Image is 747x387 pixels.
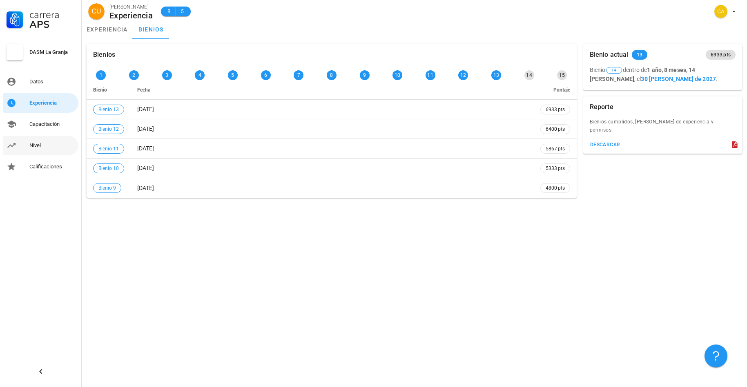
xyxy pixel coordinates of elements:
[426,70,435,80] div: 11
[195,70,205,80] div: 4
[637,76,718,82] span: el .
[524,70,534,80] div: 14
[93,87,107,93] span: Bienio
[3,136,78,155] a: Nivel
[133,20,169,39] a: bienios
[91,3,101,20] span: CU
[294,70,303,80] div: 7
[261,70,271,80] div: 6
[553,87,570,93] span: Puntaje
[590,96,613,118] div: Reporte
[29,100,75,106] div: Experiencia
[3,72,78,92] a: Datos
[98,125,119,134] span: Bienio 12
[458,70,468,80] div: 12
[637,50,643,60] span: 13
[98,183,116,192] span: Bienio 9
[87,80,131,100] th: Bienio
[29,49,75,56] div: DASM La Granja
[29,78,75,85] div: Datos
[93,44,115,65] div: Bienios
[392,70,402,80] div: 10
[29,121,75,128] div: Capacitación
[137,106,154,112] span: [DATE]
[137,125,154,132] span: [DATE]
[88,3,105,20] div: avatar
[3,157,78,177] a: Calificaciones
[179,7,186,16] span: 5
[96,70,106,80] div: 1
[590,44,629,65] div: Bienio actual
[611,67,616,73] span: 14
[534,80,577,100] th: Puntaje
[583,118,742,139] div: Bienios cumplidos, [PERSON_NAME] de experiencia y permisos.
[557,70,567,80] div: 15
[29,163,75,170] div: Calificaciones
[131,80,534,100] th: Fecha
[590,67,696,82] span: Bienio dentro de ,
[29,142,75,149] div: Nivel
[491,70,501,80] div: 13
[29,20,75,29] div: APS
[546,105,565,114] span: 6933 pts
[137,87,150,93] span: Fecha
[360,70,370,80] div: 9
[586,139,624,150] button: descargar
[714,5,727,18] div: avatar
[129,70,139,80] div: 2
[711,50,731,60] span: 6933 pts
[109,11,153,20] div: Experiencia
[3,93,78,113] a: Experiencia
[109,3,153,11] div: [PERSON_NAME]
[590,142,620,148] div: descargar
[82,20,133,39] a: experiencia
[546,125,565,133] span: 6400 pts
[546,145,565,153] span: 5867 pts
[137,185,154,191] span: [DATE]
[137,145,154,152] span: [DATE]
[137,165,154,171] span: [DATE]
[3,114,78,134] a: Capacitación
[546,164,565,172] span: 5333 pts
[546,184,565,192] span: 4800 pts
[166,7,172,16] span: B
[327,70,337,80] div: 8
[98,144,119,153] span: Bienio 11
[29,10,75,20] div: Carrera
[98,105,119,114] span: Bienio 13
[162,70,172,80] div: 3
[641,76,716,82] b: 30 [PERSON_NAME] de 2027
[98,164,119,173] span: Bienio 10
[228,70,238,80] div: 5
